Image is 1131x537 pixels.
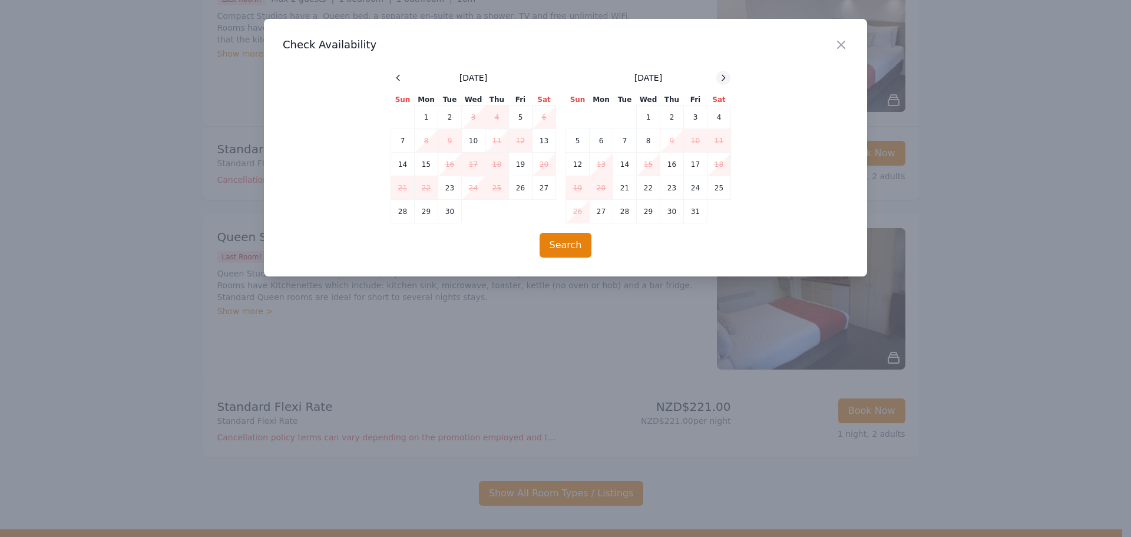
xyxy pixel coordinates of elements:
[590,153,613,176] td: 13
[707,176,731,200] td: 25
[533,153,556,176] td: 20
[533,94,556,106] th: Sat
[634,72,662,84] span: [DATE]
[415,153,438,176] td: 15
[707,129,731,153] td: 11
[684,200,707,223] td: 31
[533,176,556,200] td: 27
[660,200,684,223] td: 30
[637,200,660,223] td: 29
[637,94,660,106] th: Wed
[637,153,660,176] td: 15
[485,129,509,153] td: 11
[707,94,731,106] th: Sat
[590,176,613,200] td: 20
[590,200,613,223] td: 27
[462,106,485,129] td: 3
[533,106,556,129] td: 6
[590,94,613,106] th: Mon
[391,176,415,200] td: 21
[462,153,485,176] td: 17
[566,200,590,223] td: 26
[509,129,533,153] td: 12
[613,200,637,223] td: 28
[613,153,637,176] td: 14
[438,153,462,176] td: 16
[391,200,415,223] td: 28
[509,106,533,129] td: 5
[540,233,592,258] button: Search
[707,106,731,129] td: 4
[438,106,462,129] td: 2
[485,153,509,176] td: 18
[684,153,707,176] td: 17
[415,129,438,153] td: 8
[462,129,485,153] td: 10
[533,129,556,153] td: 13
[459,72,487,84] span: [DATE]
[566,129,590,153] td: 5
[660,94,684,106] th: Thu
[415,94,438,106] th: Mon
[637,106,660,129] td: 1
[613,94,637,106] th: Tue
[283,38,848,52] h3: Check Availability
[485,94,509,106] th: Thu
[660,106,684,129] td: 2
[613,129,637,153] td: 7
[462,176,485,200] td: 24
[415,200,438,223] td: 29
[438,94,462,106] th: Tue
[566,94,590,106] th: Sun
[660,176,684,200] td: 23
[637,176,660,200] td: 22
[590,129,613,153] td: 6
[613,176,637,200] td: 21
[660,129,684,153] td: 9
[391,94,415,106] th: Sun
[415,176,438,200] td: 22
[462,94,485,106] th: Wed
[684,129,707,153] td: 10
[566,176,590,200] td: 19
[509,176,533,200] td: 26
[438,200,462,223] td: 30
[509,94,533,106] th: Fri
[707,153,731,176] td: 18
[509,153,533,176] td: 19
[684,106,707,129] td: 3
[684,176,707,200] td: 24
[566,153,590,176] td: 12
[438,129,462,153] td: 9
[637,129,660,153] td: 8
[660,153,684,176] td: 16
[684,94,707,106] th: Fri
[485,176,509,200] td: 25
[415,106,438,129] td: 1
[438,176,462,200] td: 23
[391,153,415,176] td: 14
[485,106,509,129] td: 4
[391,129,415,153] td: 7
